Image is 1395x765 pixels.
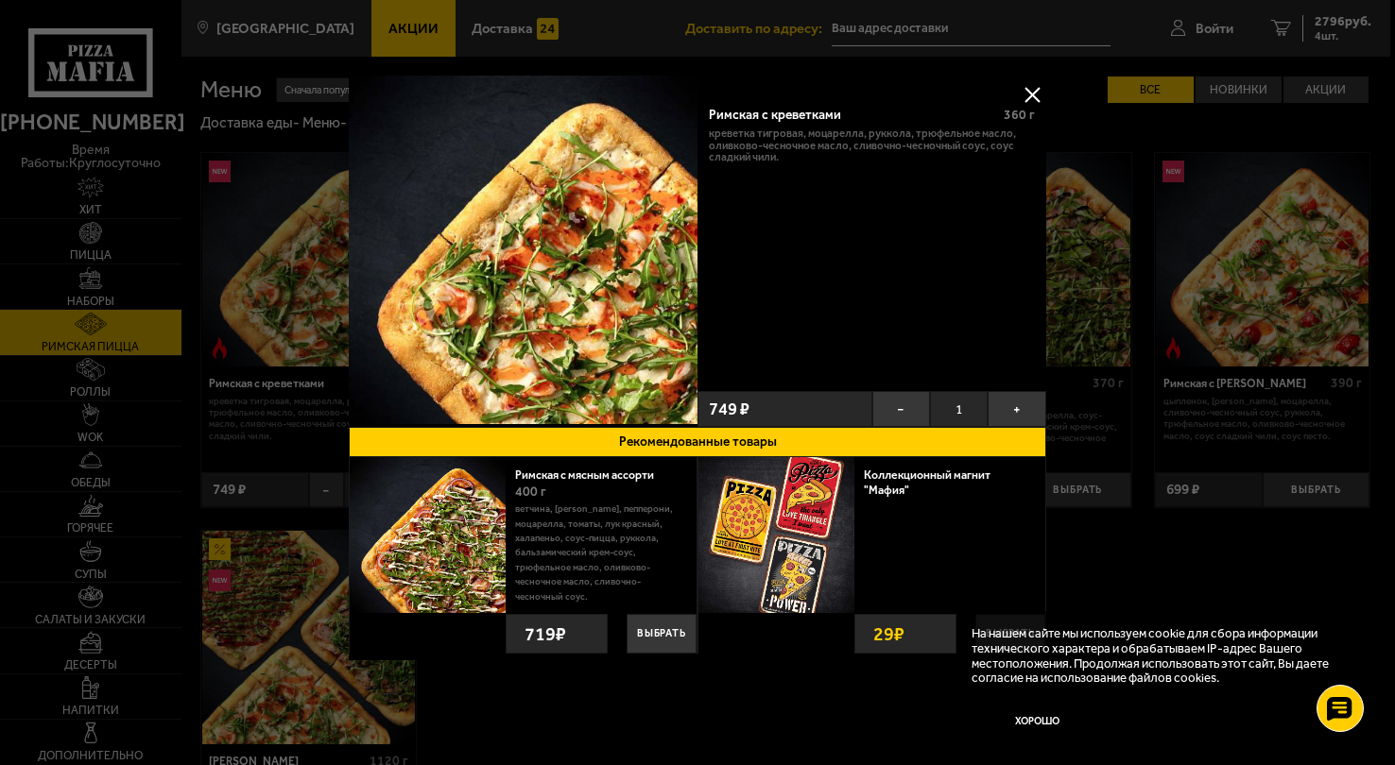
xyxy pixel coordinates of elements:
[709,400,749,417] span: 749 ₽
[627,614,697,654] button: Выбрать
[515,484,546,500] span: 400 г
[520,615,571,653] strong: 719 ₽
[869,615,909,653] strong: 29 ₽
[349,427,1046,457] button: Рекомендованные товары
[988,391,1045,427] button: +
[349,76,697,427] a: Римская с креветками
[972,626,1350,687] p: На нашем сайте мы используем cookie для сбора информации технического характера и обрабатываем IP...
[515,468,668,482] a: Римская с мясным ассорти
[972,700,1102,743] button: Хорошо
[1004,107,1035,123] span: 360 г
[709,108,991,124] div: Римская с креветками
[515,502,682,604] p: ветчина, [PERSON_NAME], пепперони, моцарелла, томаты, лук красный, халапеньо, соус-пицца, руккола...
[872,391,930,427] button: −
[349,76,697,424] img: Римская с креветками
[709,127,1036,162] p: креветка тигровая, моцарелла, руккола, трюфельное масло, оливково-чесночное масло, сливочно-чесно...
[930,391,988,427] span: 1
[864,468,990,498] a: Коллекционный магнит "Мафия"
